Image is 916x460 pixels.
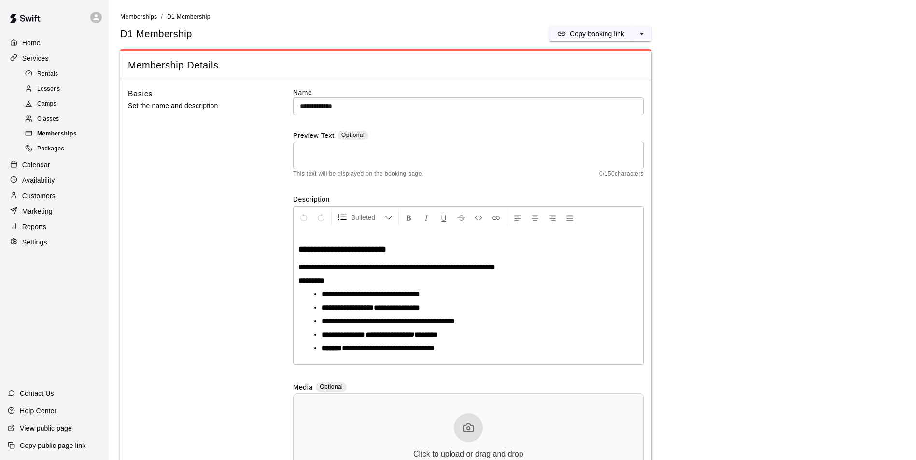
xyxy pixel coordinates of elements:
a: Home [8,36,101,50]
label: Preview Text [293,131,335,142]
div: Lessons [23,82,105,96]
p: Reports [22,222,46,231]
p: View public page [20,423,72,433]
button: Format Bold [401,209,417,226]
a: Customers [8,189,101,203]
label: Description [293,194,644,204]
button: Center Align [527,209,543,226]
div: split button [549,26,651,41]
div: Camps [23,97,105,111]
div: Memberships [23,127,105,141]
span: Rentals [37,69,58,79]
a: Reports [8,219,101,234]
button: Redo [313,209,329,226]
span: Camps [37,99,56,109]
span: Bulleted List [351,213,385,222]
p: Marketing [22,206,53,216]
a: Lessons [23,81,109,96]
p: Set the name and description [128,100,262,112]
a: Memberships [23,127,109,142]
a: Memberships [120,13,157,20]
p: Availability [22,176,55,185]
span: This text will be displayed on the booking page. [293,169,424,179]
button: Insert Link [488,209,504,226]
button: Formatting Options [334,209,396,226]
h6: Basics [128,88,153,100]
p: Copy public page link [20,441,85,450]
p: Home [22,38,41,48]
button: Insert Code [470,209,487,226]
div: Click to upload or drag and drop [413,450,523,459]
button: Format Strikethrough [453,209,469,226]
span: Packages [37,144,64,154]
button: Justify Align [562,209,578,226]
button: Format Underline [436,209,452,226]
div: Classes [23,112,105,126]
p: Settings [22,237,47,247]
span: Memberships [120,14,157,20]
p: Customers [22,191,56,201]
a: Settings [8,235,101,249]
label: Media [293,382,313,393]
span: 0 / 150 characters [599,169,644,179]
p: Calendar [22,160,50,170]
button: Left Align [509,209,526,226]
label: Name [293,88,644,97]
a: Services [8,51,101,66]
span: D1 Membership [120,27,192,41]
span: Optional [341,132,365,138]
button: Copy booking link [549,26,632,41]
span: Optional [320,383,343,390]
div: Packages [23,142,105,156]
div: Rentals [23,68,105,81]
span: Lessons [37,84,60,94]
a: Calendar [8,158,101,172]
button: Undo [296,209,312,226]
p: Services [22,54,49,63]
li: / [161,12,163,22]
button: select merge strategy [632,26,651,41]
a: Availability [8,173,101,188]
span: D1 Membership [167,14,211,20]
p: Copy booking link [570,29,624,39]
nav: breadcrumb [120,12,904,22]
p: Contact Us [20,389,54,398]
span: Membership Details [128,59,644,72]
a: Classes [23,112,109,127]
a: Camps [23,97,109,112]
span: Classes [37,114,59,124]
a: Marketing [8,204,101,218]
button: Format Italics [418,209,435,226]
a: Packages [23,142,109,157]
p: Help Center [20,406,56,416]
a: Rentals [23,67,109,81]
button: Right Align [544,209,561,226]
span: Memberships [37,129,77,139]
